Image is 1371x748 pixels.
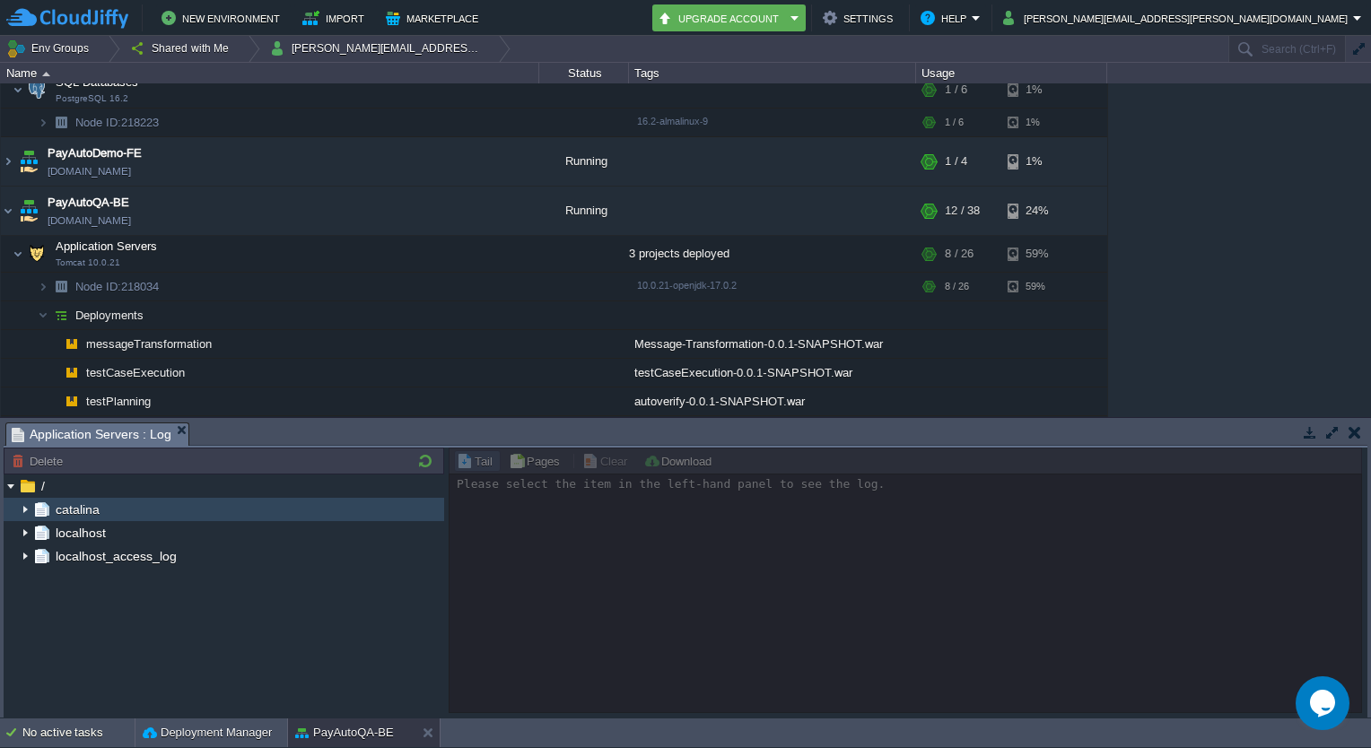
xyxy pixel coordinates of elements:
div: Message-Transformation-0.0.1-SNAPSHOT.war [629,330,916,358]
span: Tomcat 10.0.21 [56,257,120,268]
div: 1% [1008,72,1066,108]
div: auditTrailService-qa (2).war [629,416,916,452]
a: Node ID:218034 [74,279,162,294]
div: autoverify-0.0.1-SNAPSHOT.war [629,387,916,415]
img: AMDAwAAAACH5BAEAAAAALAAAAAABAAEAAAICRAEAOw== [59,330,84,358]
img: AMDAwAAAACH5BAEAAAAALAAAAAABAAEAAAICRAEAOw== [13,72,23,108]
div: 1 / 6 [945,72,967,108]
img: AMDAwAAAACH5BAEAAAAALAAAAAABAAEAAAICRAEAOw== [24,416,49,452]
a: Node ID:218223 [74,115,162,130]
img: AMDAwAAAACH5BAEAAAAALAAAAAABAAEAAAICRAEAOw== [24,236,49,272]
img: AMDAwAAAACH5BAEAAAAALAAAAAABAAEAAAICRAEAOw== [13,236,23,272]
span: 10.0.21-openjdk-17.0.2 [637,280,737,291]
button: PayAutoQA-BE [295,724,394,742]
div: 1% [1008,137,1066,186]
div: 1% [1008,109,1066,136]
div: 24% [1008,187,1066,235]
span: Node ID: [75,280,121,293]
div: 1 / 6 [945,109,964,136]
div: Tags [630,63,915,83]
div: Name [2,63,538,83]
div: Status [540,63,628,83]
button: Shared with Me [130,36,235,61]
img: AMDAwAAAACH5BAEAAAAALAAAAAABAAEAAAICRAEAOw== [48,359,59,387]
img: AMDAwAAAACH5BAEAAAAALAAAAAABAAEAAAICRAEAOw== [13,416,23,452]
div: 59% [1008,236,1066,272]
div: 12 / 38 [945,187,980,235]
button: Marketplace [386,7,484,29]
div: 3 projects deployed [629,236,916,272]
img: AMDAwAAAACH5BAEAAAAALAAAAAABAAEAAAICRAEAOw== [16,187,41,235]
div: 1 / 4 [945,137,967,186]
a: catalina [52,501,102,518]
a: localhost [52,525,109,541]
a: PayAutoQA-BE [48,194,129,212]
div: Running [539,187,629,235]
button: Import [302,7,370,29]
a: [DOMAIN_NAME] [48,162,131,180]
button: Settings [823,7,898,29]
span: 16.2-almalinux-9 [637,116,708,126]
div: No active tasks [22,718,135,747]
img: AMDAwAAAACH5BAEAAAAALAAAAAABAAEAAAICRAEAOw== [38,109,48,136]
button: Delete [12,453,68,469]
a: Application ServersTomcat 10.0.21 [54,239,160,253]
div: 59% [1008,273,1066,300]
button: Deployment Manager [143,724,272,742]
a: testCaseExecution [84,365,188,380]
img: AMDAwAAAACH5BAEAAAAALAAAAAABAAEAAAICRAEAOw== [1,137,15,186]
img: AMDAwAAAACH5BAEAAAAALAAAAAABAAEAAAICRAEAOw== [59,387,84,415]
img: AMDAwAAAACH5BAEAAAAALAAAAAABAAEAAAICRAEAOw== [48,330,59,358]
img: AMDAwAAAACH5BAEAAAAALAAAAAABAAEAAAICRAEAOw== [42,72,50,76]
img: AMDAwAAAACH5BAEAAAAALAAAAAABAAEAAAICRAEAOw== [38,301,48,329]
a: [DOMAIN_NAME] [48,212,131,230]
div: Running [539,137,629,186]
button: [PERSON_NAME][EMAIL_ADDRESS][PERSON_NAME][DOMAIN_NAME] [270,36,485,61]
img: AMDAwAAAACH5BAEAAAAALAAAAAABAAEAAAICRAEAOw== [1,187,15,235]
button: Help [921,7,972,29]
a: testPlanning [84,394,153,409]
iframe: chat widget [1296,676,1353,730]
button: New Environment [162,7,285,29]
a: Deployments [74,308,146,323]
div: 8 / 26 [945,273,969,300]
a: PayAutoDemo-FE [48,144,142,162]
div: testCaseExecution-0.0.1-SNAPSHOT.war [629,359,916,387]
div: Usage [917,63,1106,83]
img: AMDAwAAAACH5BAEAAAAALAAAAAABAAEAAAICRAEAOw== [16,137,41,186]
img: AMDAwAAAACH5BAEAAAAALAAAAAABAAEAAAICRAEAOw== [59,359,84,387]
span: 218223 [74,115,162,130]
img: AMDAwAAAACH5BAEAAAAALAAAAAABAAEAAAICRAEAOw== [48,273,74,300]
div: 3 / 6 [945,416,967,452]
img: AMDAwAAAACH5BAEAAAAALAAAAAABAAEAAAICRAEAOw== [48,109,74,136]
button: [PERSON_NAME][EMAIL_ADDRESS][PERSON_NAME][DOMAIN_NAME] [1003,7,1353,29]
div: 12% [1008,416,1066,452]
a: / [38,478,48,494]
a: SQL DatabasesPostgreSQL 16.2 [54,75,141,89]
span: PostgreSQL 16.2 [56,93,128,104]
span: Node ID: [75,116,121,129]
button: Upgrade Account [658,7,785,29]
span: Application Servers [54,239,160,254]
a: messageTransformation [84,336,214,352]
div: 8 / 26 [945,236,974,272]
a: localhost_access_log [52,548,179,564]
span: Application Servers : Log [12,423,171,446]
span: 218034 [74,279,162,294]
button: Env Groups [6,36,95,61]
img: AMDAwAAAACH5BAEAAAAALAAAAAABAAEAAAICRAEAOw== [24,72,49,108]
img: CloudJiffy [6,7,128,30]
img: AMDAwAAAACH5BAEAAAAALAAAAAABAAEAAAICRAEAOw== [48,387,59,415]
img: AMDAwAAAACH5BAEAAAAALAAAAAABAAEAAAICRAEAOw== [48,301,74,329]
img: AMDAwAAAACH5BAEAAAAALAAAAAABAAEAAAICRAEAOw== [38,273,48,300]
